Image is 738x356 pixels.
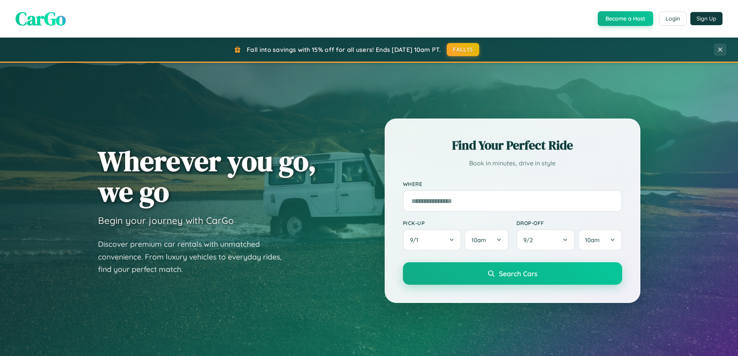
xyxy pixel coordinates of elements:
[403,158,622,169] p: Book in minutes, drive in style
[516,229,575,251] button: 9/2
[98,238,292,276] p: Discover premium car rentals with unmatched convenience. From luxury vehicles to everyday rides, ...
[98,146,317,207] h1: Wherever you go, we go
[447,43,479,56] button: FALL15
[659,12,686,26] button: Login
[598,11,653,26] button: Become a Host
[523,236,537,244] span: 9 / 2
[464,229,508,251] button: 10am
[15,6,66,31] span: CarGo
[403,262,622,285] button: Search Cars
[403,229,462,251] button: 9/1
[98,215,234,226] h3: Begin your journey with CarGo
[403,220,509,226] label: Pick-up
[247,46,441,53] span: Fall into savings with 15% off for all users! Ends [DATE] 10am PT.
[499,269,537,278] span: Search Cars
[403,137,622,154] h2: Find Your Perfect Ride
[578,229,622,251] button: 10am
[471,236,486,244] span: 10am
[410,236,422,244] span: 9 / 1
[403,181,622,187] label: Where
[516,220,622,226] label: Drop-off
[690,12,723,25] button: Sign Up
[585,236,600,244] span: 10am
